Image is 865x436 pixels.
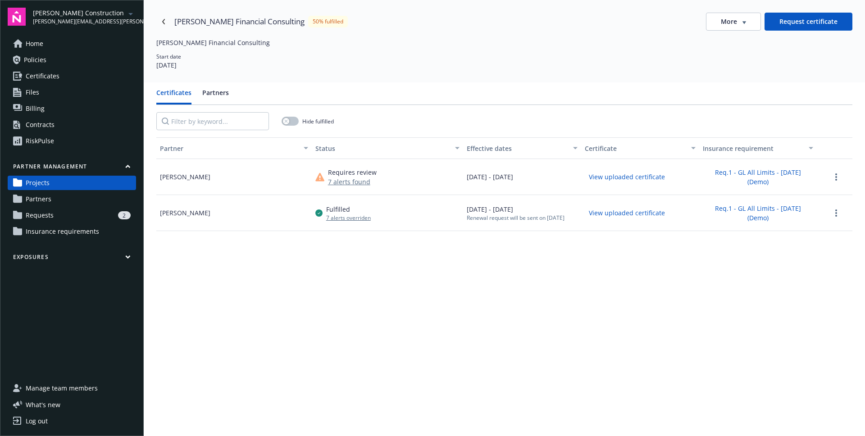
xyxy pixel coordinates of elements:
div: [DATE] - [DATE] [467,204,565,222]
div: Fulfilled [326,204,371,214]
a: Partners [8,192,136,206]
button: What's new [8,400,75,409]
div: Requires review [328,168,377,177]
span: Files [26,85,39,100]
a: Files [8,85,136,100]
div: Effective dates [467,144,568,153]
div: [PERSON_NAME] Financial Consulting [174,16,305,27]
div: Start date [156,53,181,60]
button: Req.1 - GL All Limits - [DATE] (Demo) [703,165,814,189]
a: more [831,172,842,182]
span: Partners [26,192,51,206]
button: [PERSON_NAME] Construction[PERSON_NAME][EMAIL_ADDRESS][PERSON_NAME][DOMAIN_NAME]arrowDropDown [33,8,136,26]
a: more [831,208,842,218]
span: [PERSON_NAME][EMAIL_ADDRESS][PERSON_NAME][DOMAIN_NAME] [33,18,125,26]
div: 2 [118,211,131,219]
img: navigator-logo.svg [8,8,26,26]
div: RiskPulse [26,134,54,148]
div: [PERSON_NAME] Financial Consulting [156,38,560,47]
a: Contracts [8,118,136,132]
button: Req.1 - GL All Limits - [DATE] (Demo) [703,201,814,225]
a: Requests2 [8,208,136,223]
button: View uploaded certificate [585,206,669,220]
span: Manage team members [26,381,98,395]
button: 7 alerts found [328,177,377,186]
div: 7 alerts overriden [326,214,371,222]
span: Home [26,36,43,51]
button: Request certificate [765,13,852,31]
a: Policies [8,53,136,67]
a: Certificates [8,69,136,83]
span: Requests [26,208,54,223]
span: [PERSON_NAME] Construction [33,8,125,18]
div: Partner [160,144,298,153]
button: Insurance requirement [699,137,817,159]
span: Certificates [26,69,59,83]
div: Certificate [585,144,686,153]
button: Status [312,137,463,159]
div: [PERSON_NAME] [160,172,210,182]
div: Log out [26,414,48,428]
a: Projects [8,176,136,190]
a: RiskPulse [8,134,136,148]
div: [DATE] - [DATE] [467,172,513,182]
button: View uploaded certificate [585,170,669,184]
input: Filter by keyword... [156,112,269,130]
div: Renewal request will be sent on [DATE] [467,214,565,222]
button: Effective dates [463,137,581,159]
a: Home [8,36,136,51]
button: More [706,13,761,31]
button: Certificate [581,137,699,159]
a: Navigate back [156,14,171,29]
button: Partners [202,88,229,104]
button: Partner [156,137,312,159]
button: Certificates [156,88,191,104]
span: Hide fulfilled [302,118,334,125]
div: [PERSON_NAME] [160,208,210,218]
div: Insurance requirement [703,144,804,153]
span: Projects [26,176,50,190]
span: What ' s new [26,400,60,409]
a: Insurance requirements [8,224,136,239]
span: More [721,17,737,26]
span: Billing [26,101,45,116]
a: arrowDropDown [125,8,136,19]
a: Manage team members [8,381,136,395]
div: Status [315,144,450,153]
span: Policies [24,53,46,67]
div: Contracts [26,118,55,132]
a: Billing [8,101,136,116]
span: Insurance requirements [26,224,99,239]
div: 50% fulfilled [308,16,348,27]
button: Exposures [8,253,136,264]
div: [DATE] [156,60,181,70]
button: Partner management [8,163,136,174]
